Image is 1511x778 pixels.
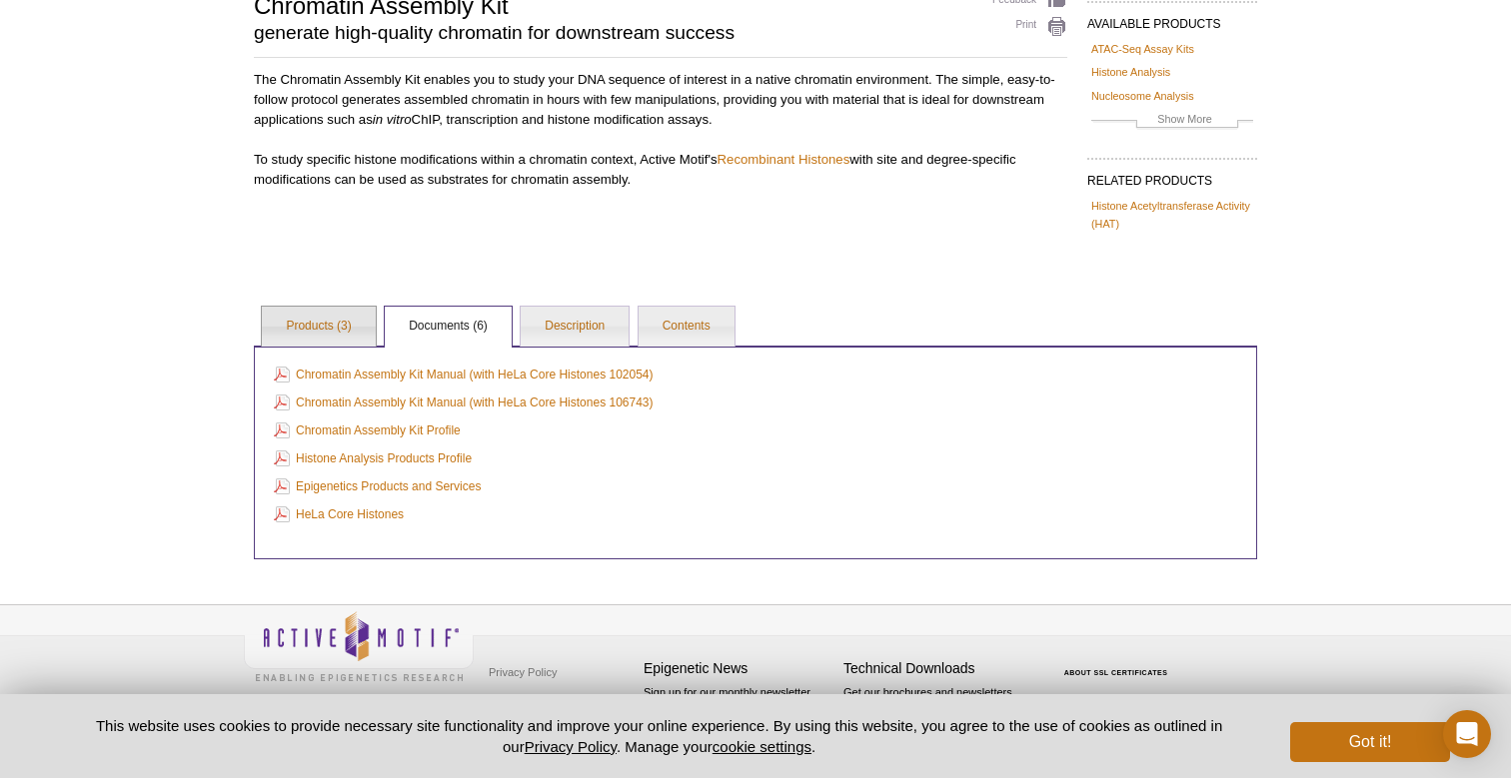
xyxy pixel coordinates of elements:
p: This website uses cookies to provide necessary site functionality and improve your online experie... [61,715,1257,757]
i: in vitro [373,112,412,127]
a: Chromatin Assembly Kit Manual (with HeLa Core Histones 102054) [274,364,654,386]
table: Click to Verify - This site chose Symantec SSL for secure e-commerce and confidential communicati... [1043,640,1193,684]
p: Sign up for our monthly newsletter highlighting recent publications in the field of epigenetics. [644,684,833,752]
a: Privacy Policy [484,657,562,687]
h2: AVAILABLE PRODUCTS [1087,1,1257,37]
a: ATAC-Seq Assay Kits [1091,40,1194,58]
a: Chromatin Assembly Kit Profile [274,419,461,441]
div: Open Intercom Messenger [1443,710,1491,758]
p: Get our brochures and newsletters, or request them by mail. [843,684,1033,735]
a: HeLa Core Histones [274,503,404,525]
a: Documents (6) [385,307,512,347]
a: Contents [639,307,735,347]
a: Epigenetics Products and Services [274,475,481,497]
button: Got it! [1290,722,1450,762]
button: cookie settings [713,738,811,755]
img: Active Motif, [244,605,474,686]
a: Histone Acetyltransferase Activity (HAT) [1091,197,1253,233]
a: Terms & Conditions [484,687,589,717]
a: Nucleosome Analysis [1091,87,1194,105]
a: Privacy Policy [525,738,617,755]
h2: RELATED PRODUCTS [1087,158,1257,194]
p: To study specific histone modifications within a chromatin context, Active Motif's with site and ... [254,150,1067,190]
a: Histone Analysis Products Profile [274,447,472,469]
a: Products (3) [262,307,375,347]
a: Histone Analysis [1091,63,1170,81]
a: Print [992,16,1067,38]
a: Recombinant Histones [718,152,850,167]
h4: Epigenetic News [644,660,833,677]
a: Description [521,307,629,347]
a: Show More [1091,110,1253,133]
h4: Technical Downloads [843,660,1033,677]
a: Chromatin Assembly Kit Manual (with HeLa Core Histones 106743) [274,391,654,413]
p: The Chromatin Assembly Kit enables you to study your DNA sequence of interest in a native chromat... [254,70,1067,130]
h2: generate high-quality chromatin for downstream success [254,24,972,42]
a: ABOUT SSL CERTIFICATES [1064,669,1168,676]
